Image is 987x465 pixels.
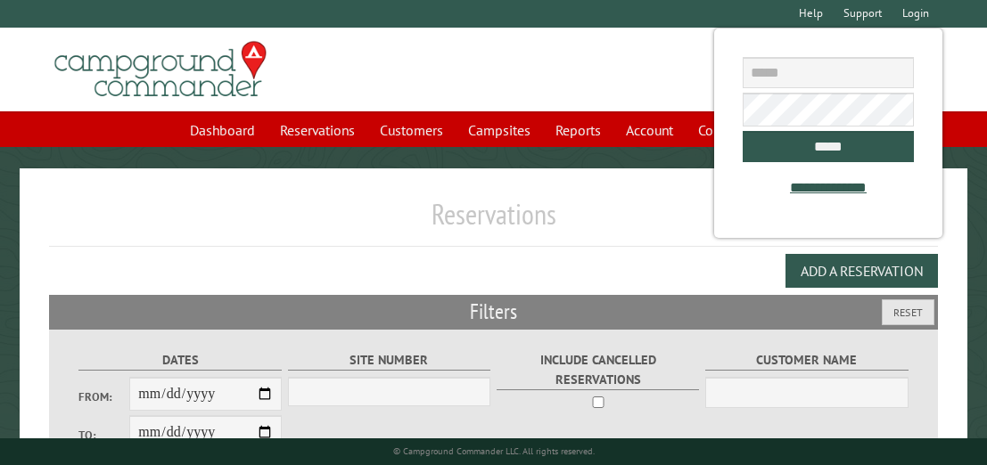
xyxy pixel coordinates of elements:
[687,113,808,147] a: Communications
[457,113,541,147] a: Campsites
[179,113,266,147] a: Dashboard
[288,350,491,371] label: Site Number
[497,350,700,389] label: Include Cancelled Reservations
[369,113,454,147] a: Customers
[615,113,684,147] a: Account
[393,445,595,457] small: © Campground Commander LLC. All rights reserved.
[705,350,909,371] label: Customer Name
[78,427,129,444] label: To:
[78,350,282,371] label: Dates
[49,295,937,329] h2: Filters
[49,35,272,104] img: Campground Commander
[78,388,129,405] label: From:
[269,113,366,147] a: Reservations
[785,254,938,288] button: Add a Reservation
[882,299,934,325] button: Reset
[49,197,937,246] h1: Reservations
[545,113,612,147] a: Reports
